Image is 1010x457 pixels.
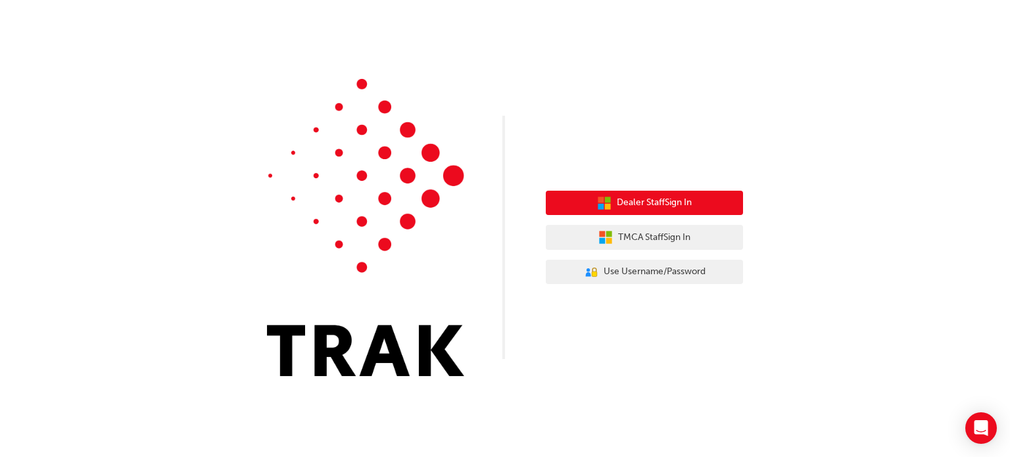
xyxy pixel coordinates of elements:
[546,260,743,285] button: Use Username/Password
[604,264,706,279] span: Use Username/Password
[617,195,692,210] span: Dealer Staff Sign In
[618,230,690,245] span: TMCA Staff Sign In
[546,225,743,250] button: TMCA StaffSign In
[965,412,997,444] div: Open Intercom Messenger
[546,191,743,216] button: Dealer StaffSign In
[267,79,464,376] img: Trak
